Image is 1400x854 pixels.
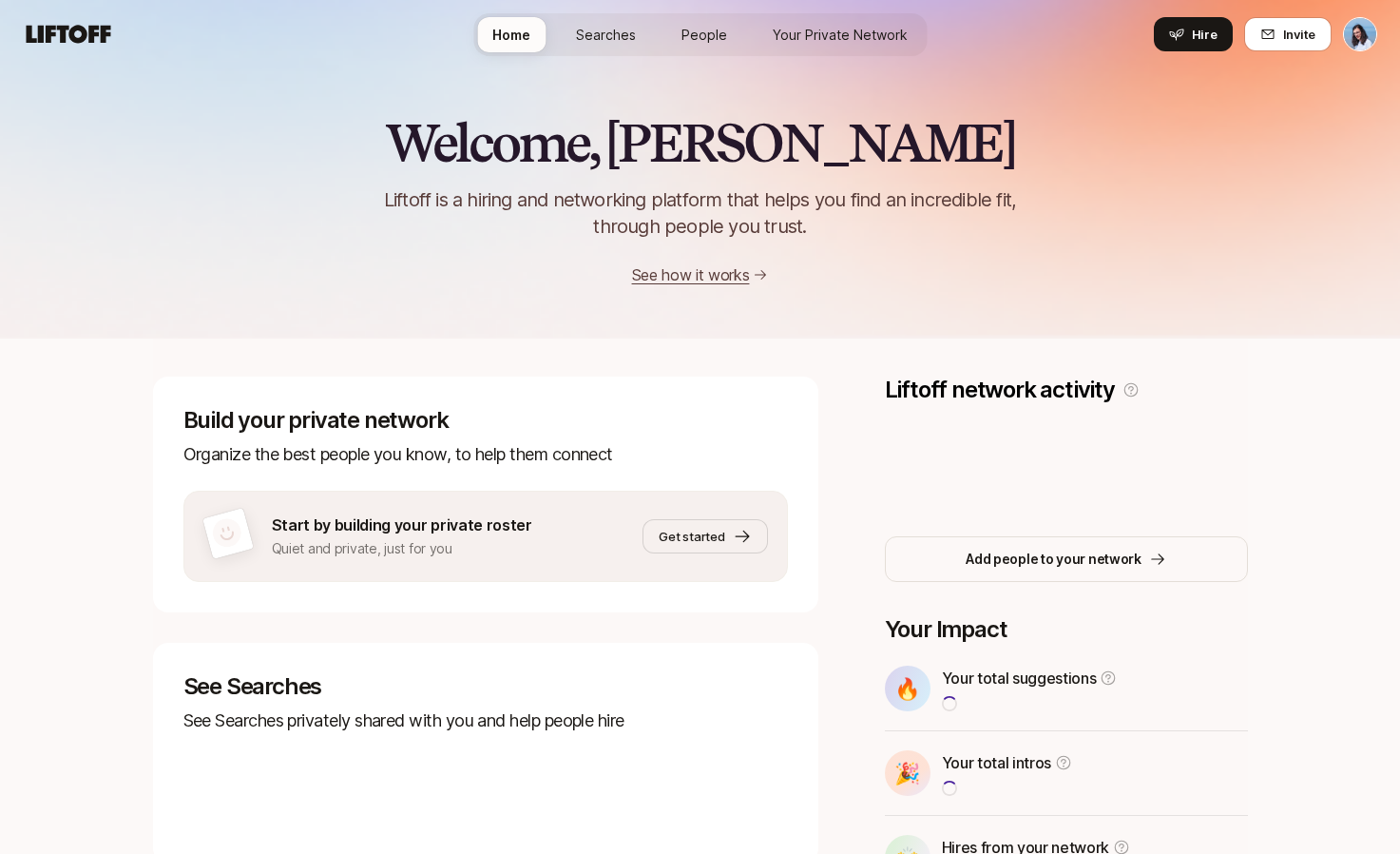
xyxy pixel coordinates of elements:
[576,25,636,45] span: Searches
[1344,18,1376,50] img: Dan Tase
[183,441,788,468] p: Organize the best people you know, to help them connect
[272,513,532,537] p: Start by building your private roster
[1283,25,1315,44] span: Invite
[1343,17,1377,51] button: Dan Tase
[942,666,1097,690] p: Your total suggestions
[885,616,1248,643] p: Your Impact
[477,17,546,52] a: Home
[272,537,532,560] p: Quiet and private, just for you
[561,17,651,52] a: Searches
[209,515,244,551] img: default-avatar.svg
[885,750,930,796] div: 🎉
[632,265,750,284] a: See how it works
[183,708,788,734] p: See Searches privately shared with you and help people hire
[773,25,908,45] span: Your Private Network
[885,377,1115,403] p: Liftoff network activity
[360,186,1041,240] p: Liftoff is a hiring and networking platform that helps you find an incredible fit, through people...
[1154,17,1233,51] button: Hire
[183,673,788,700] p: See Searches
[758,17,923,52] a: Your Private Network
[966,548,1141,571] p: Add people to your network
[681,25,727,45] span: People
[659,527,724,546] span: Get started
[942,750,1052,775] p: Your total intros
[1192,25,1218,44] span: Hire
[642,519,767,553] button: Get started
[385,114,1015,171] h2: Welcome, [PERSON_NAME]
[492,25,530,45] span: Home
[885,536,1248,582] button: Add people to your network
[1244,17,1332,51] button: Invite
[666,17,742,52] a: People
[183,407,788,434] p: Build your private network
[885,666,930,711] div: 🔥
